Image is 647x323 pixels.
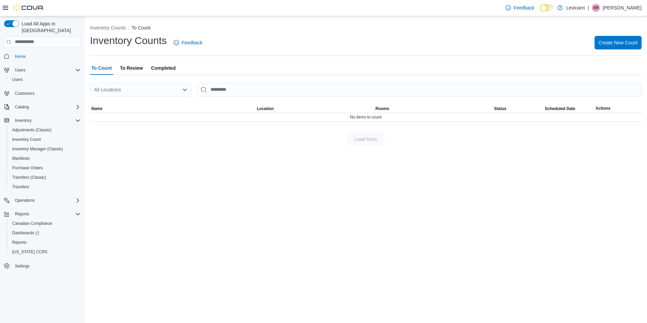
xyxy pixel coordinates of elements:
span: Rooms [376,106,389,111]
span: Catalog [15,104,29,110]
span: Create New Count [599,39,638,46]
button: Rooms [374,105,493,113]
a: Inventory Count [9,135,44,144]
span: Settings [15,263,29,269]
button: Transfers (Classic) [7,173,83,182]
button: Catalog [12,103,31,111]
span: Load More [355,136,377,143]
p: Levicann [566,4,585,12]
button: Settings [1,261,83,271]
a: Dashboards [9,229,42,237]
span: Transfers [12,184,29,190]
span: Users [12,66,81,74]
a: Reports [9,238,29,246]
p: [PERSON_NAME] [603,4,642,12]
a: Feedback [171,36,205,49]
span: Operations [15,198,35,203]
span: Users [15,67,25,73]
span: Adjustments (Classic) [9,126,81,134]
span: Home [15,54,26,59]
button: Users [1,65,83,75]
button: Name [90,105,255,113]
span: Inventory Manager (Classic) [12,146,63,152]
span: Scheduled Date [545,106,575,111]
button: Reports [1,209,83,219]
a: Purchase Orders [9,164,46,172]
button: Catalog [1,102,83,112]
span: Purchase Orders [9,164,81,172]
span: Inventory Manager (Classic) [9,145,81,153]
a: Adjustments (Classic) [9,126,54,134]
button: Transfers [7,182,83,192]
button: Load More [347,132,385,146]
span: Purchase Orders [12,165,43,171]
button: Reports [7,238,83,247]
button: Manifests [7,154,83,163]
span: Dashboards [9,229,81,237]
span: Canadian Compliance [9,219,81,228]
input: Dark Mode [540,4,554,12]
button: Purchase Orders [7,163,83,173]
span: Location [257,106,274,111]
nav: Complex example [4,49,81,288]
span: Load All Apps in [GEOGRAPHIC_DATA] [19,20,81,34]
a: Manifests [9,154,32,163]
a: [US_STATE] CCRS [9,248,50,256]
button: To Count [132,25,151,30]
button: Operations [1,196,83,205]
span: Catalog [12,103,81,111]
span: Completed [151,61,176,75]
h1: Inventory Counts [90,34,167,47]
button: Inventory [1,116,83,125]
span: Reports [12,240,26,245]
div: Adam Rouselle [592,4,600,12]
a: Users [9,76,25,84]
span: Transfers [9,183,81,191]
p: | [588,4,589,12]
span: Manifests [9,154,81,163]
span: Inventory Count [12,137,41,142]
span: Adjustments (Classic) [12,127,51,133]
button: Operations [12,196,38,204]
span: Users [12,77,23,82]
span: Status [494,106,507,111]
button: Home [1,51,83,61]
span: [US_STATE] CCRS [12,249,47,255]
span: Inventory [15,118,31,123]
a: Settings [12,262,32,270]
span: AR [593,4,599,12]
span: Users [9,76,81,84]
span: Transfers (Classic) [9,173,81,181]
span: Settings [12,261,81,270]
button: Reports [12,210,32,218]
span: To Count [91,61,112,75]
button: Adjustments (Classic) [7,125,83,135]
button: Inventory Counts [90,25,126,30]
button: Inventory [12,116,34,125]
span: Reports [12,210,81,218]
a: Transfers (Classic) [9,173,49,181]
nav: An example of EuiBreadcrumbs [90,24,642,33]
span: Transfers (Classic) [12,175,46,180]
button: Open list of options [182,87,187,92]
button: Scheduled Date [543,105,594,113]
button: Inventory Count [7,135,83,144]
span: Home [12,52,81,61]
span: Actions [596,106,610,111]
a: Customers [12,89,37,98]
span: To Review [120,61,143,75]
span: Customers [12,89,81,98]
span: Canadian Compliance [12,221,52,226]
span: Inventory Count [9,135,81,144]
span: Manifests [12,156,29,161]
button: Inventory Manager (Classic) [7,144,83,154]
span: Reports [15,211,29,217]
button: Users [7,75,83,84]
span: Feedback [182,39,202,46]
button: Status [493,105,543,113]
a: Transfers [9,183,32,191]
span: Name [91,106,103,111]
button: Canadian Compliance [7,219,83,228]
a: Dashboards [7,228,83,238]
